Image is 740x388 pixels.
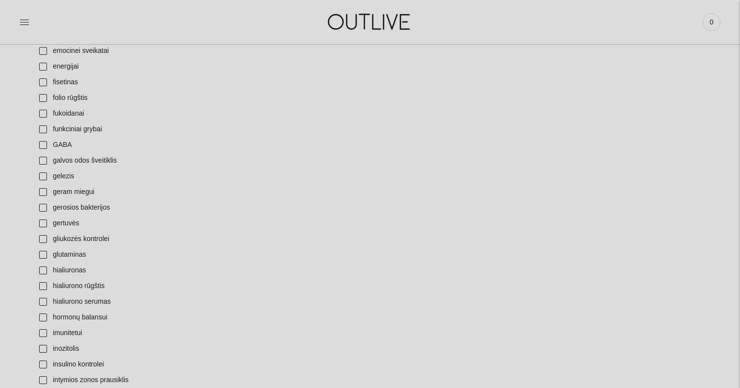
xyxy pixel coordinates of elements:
[33,294,157,310] a: hialiurono serumas
[33,247,157,263] a: glutaminas
[33,106,157,121] a: fukoidanai
[33,153,157,169] a: galvos odos šveitiklis
[703,11,720,33] a: 0
[33,278,157,294] a: hialiurono rūgštis
[33,231,157,247] a: gliukozės kontrolei
[33,263,157,278] a: hialiuronas
[33,74,157,90] a: fisetinas
[33,90,157,106] a: folio rūgštis
[33,59,157,74] a: energijai
[33,372,157,388] a: intymios zonos prausiklis
[33,169,157,184] a: gelezis
[33,137,157,153] a: GABA
[33,43,157,59] a: emocinei sveikatai
[33,310,157,325] a: hormonų balansui
[33,121,157,137] a: funkciniai grybai
[705,15,718,29] span: 0
[309,5,431,39] img: OUTLIVE
[33,184,157,200] a: geram miegui
[33,200,157,216] a: gerosios bakterijos
[33,357,157,372] a: insulino kontrolei
[33,216,157,231] a: gertuvės
[33,325,157,341] a: imunitetui
[33,341,157,357] a: inozitolis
